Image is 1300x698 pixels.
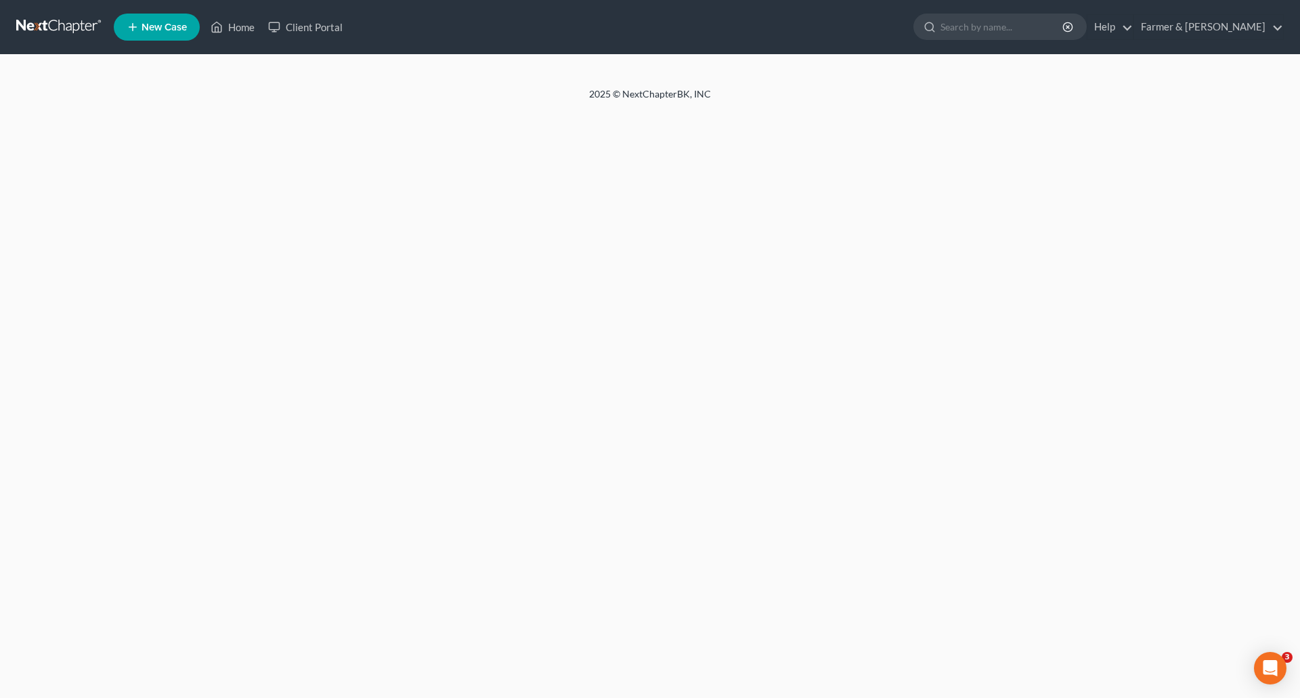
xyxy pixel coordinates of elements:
a: Home [204,15,261,39]
a: Help [1087,15,1133,39]
a: Farmer & [PERSON_NAME] [1134,15,1283,39]
span: 3 [1282,652,1293,663]
a: Client Portal [261,15,349,39]
input: Search by name... [940,14,1064,39]
div: Open Intercom Messenger [1254,652,1286,684]
span: New Case [142,22,187,32]
div: 2025 © NextChapterBK, INC [264,87,1036,112]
